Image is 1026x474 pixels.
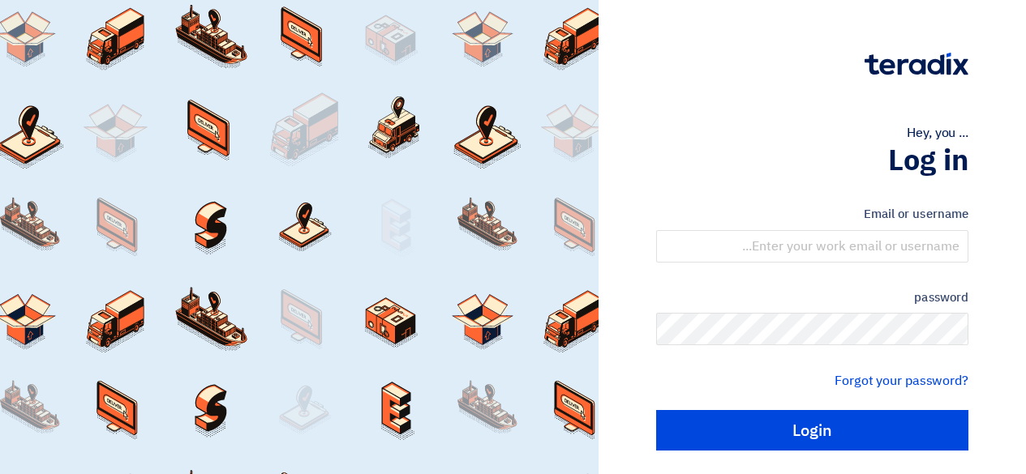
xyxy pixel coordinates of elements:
[865,53,968,75] img: Teradix logo
[888,139,968,182] font: Log in
[656,230,968,263] input: Enter your work email or username...
[914,288,968,306] font: password
[656,410,968,451] input: Login
[864,205,968,223] font: Email or username
[835,371,968,391] a: Forgot your password?
[907,123,968,143] font: Hey, you ...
